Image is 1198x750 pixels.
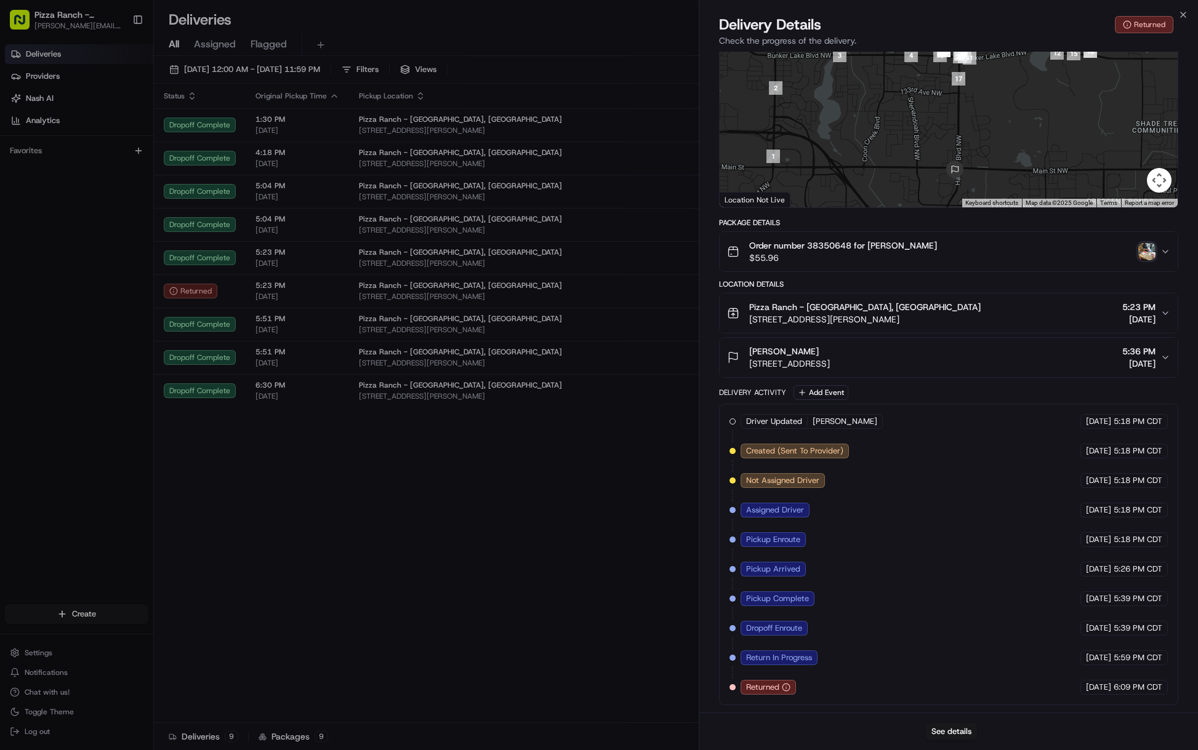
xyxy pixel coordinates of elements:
[1122,357,1156,370] span: [DATE]
[1086,682,1111,693] span: [DATE]
[720,232,1178,271] button: Order number 38350648 for [PERSON_NAME]$55.96photo_proof_of_delivery image
[723,191,763,207] a: Open this area in Google Maps (opens a new window)
[749,357,830,370] span: [STREET_ADDRESS]
[833,49,846,62] div: 3
[12,49,224,69] p: Welcome 👋
[965,199,1018,207] button: Keyboard shortcuts
[1114,623,1162,634] span: 5:39 PM CDT
[1122,301,1156,313] span: 5:23 PM
[1115,16,1173,33] button: Returned
[12,180,22,189] div: 📗
[766,150,780,163] div: 1
[1086,475,1111,486] span: [DATE]
[1114,416,1162,427] span: 5:18 PM CDT
[719,388,786,397] div: Delivery Activity
[209,121,224,136] button: Start new chat
[12,118,34,140] img: 1736555255976-a54dd68f-1ca7-489b-9aae-adbdc363a1c4
[1086,593,1111,604] span: [DATE]
[746,593,809,604] span: Pickup Complete
[7,174,99,196] a: 📗Knowledge Base
[749,252,937,264] span: $55.96
[1086,445,1111,457] span: [DATE]
[794,385,848,400] button: Add Event
[1086,564,1111,575] span: [DATE]
[25,178,94,191] span: Knowledge Base
[1026,199,1093,206] span: Map data ©2025 Google
[933,49,947,62] div: 10
[719,218,1178,228] div: Package Details
[746,445,843,457] span: Created (Sent To Provider)
[719,34,1178,47] p: Check the progress of the delivery.
[1050,46,1064,60] div: 12
[746,416,802,427] span: Driver Updated
[1125,199,1174,206] a: Report a map error
[749,301,981,313] span: Pizza Ranch - [GEOGRAPHIC_DATA], [GEOGRAPHIC_DATA]
[1122,313,1156,325] span: [DATE]
[720,192,790,207] div: Location Not Live
[746,564,800,575] span: Pickup Arrived
[749,313,981,325] span: [STREET_ADDRESS][PERSON_NAME]
[1114,475,1162,486] span: 5:18 PM CDT
[32,79,203,92] input: Clear
[719,15,821,34] span: Delivery Details
[12,12,37,37] img: Nash
[769,81,782,95] div: 2
[42,130,156,140] div: We're available if you need us!
[1086,534,1111,545] span: [DATE]
[1100,199,1117,206] a: Terms (opens in new tab)
[720,293,1178,333] button: Pizza Ranch - [GEOGRAPHIC_DATA], [GEOGRAPHIC_DATA][STREET_ADDRESS][PERSON_NAME]5:23 PM[DATE]
[813,416,877,427] span: [PERSON_NAME]
[952,72,965,86] div: 17
[749,239,937,252] span: Order number 38350648 for [PERSON_NAME]
[1114,564,1162,575] span: 5:26 PM CDT
[1086,652,1111,663] span: [DATE]
[1114,593,1162,604] span: 5:39 PM CDT
[99,174,203,196] a: 💻API Documentation
[1114,445,1162,457] span: 5:18 PM CDT
[1086,416,1111,427] span: [DATE]
[1114,534,1162,545] span: 5:18 PM CDT
[1147,168,1172,193] button: Map camera controls
[746,652,812,663] span: Return In Progress
[720,338,1178,377] button: [PERSON_NAME][STREET_ADDRESS]5:36 PM[DATE]
[1067,47,1080,60] div: 15
[746,505,804,516] span: Assigned Driver
[926,723,977,740] button: See details
[116,178,198,191] span: API Documentation
[1114,652,1162,663] span: 5:59 PM CDT
[746,623,802,634] span: Dropoff Enroute
[1122,345,1156,357] span: 5:36 PM
[1086,623,1111,634] span: [DATE]
[1086,505,1111,516] span: [DATE]
[1114,505,1162,516] span: 5:18 PM CDT
[904,49,918,62] div: 4
[87,208,149,218] a: Powered byPylon
[1114,682,1162,693] span: 6:09 PM CDT
[1138,243,1156,260] img: photo_proof_of_delivery image
[123,209,149,218] span: Pylon
[746,682,779,693] span: Returned
[719,279,1178,289] div: Location Details
[104,180,114,189] div: 💻
[953,50,967,63] div: 20
[746,475,819,486] span: Not Assigned Driver
[746,534,800,545] span: Pickup Enroute
[42,118,202,130] div: Start new chat
[723,191,763,207] img: Google
[749,345,819,357] span: [PERSON_NAME]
